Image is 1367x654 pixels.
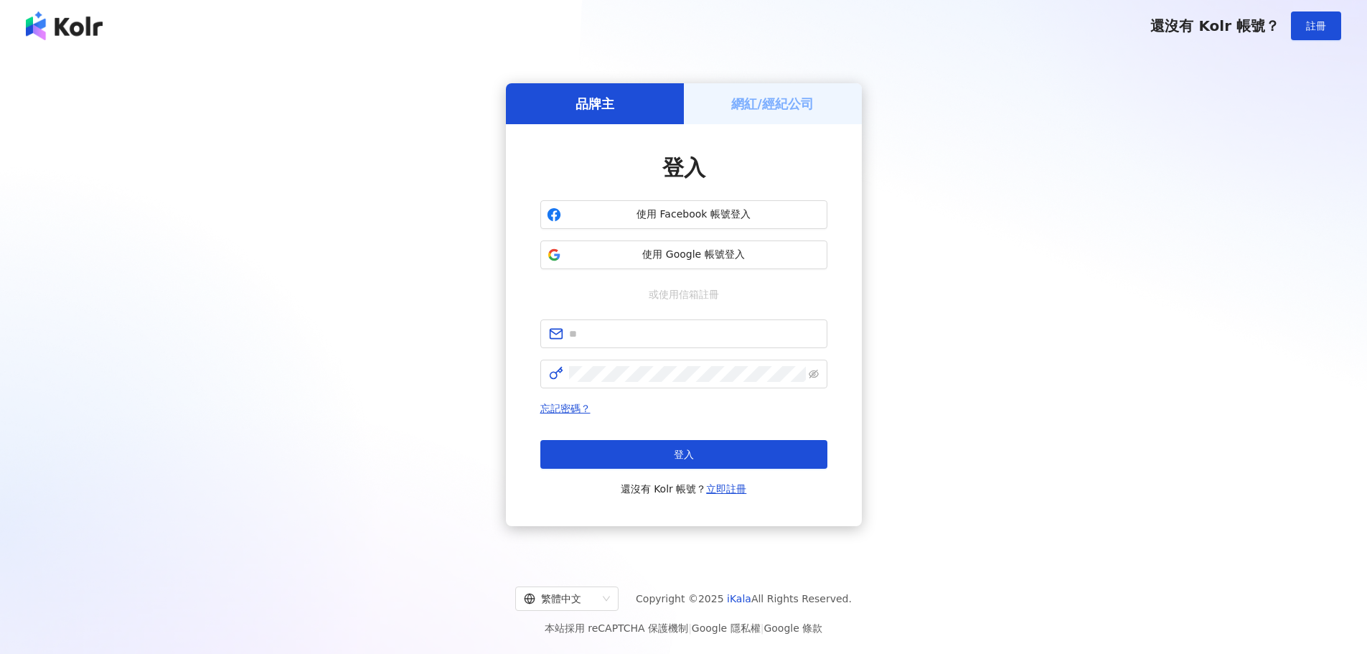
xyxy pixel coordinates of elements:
[545,620,822,637] span: 本站採用 reCAPTCHA 保護機制
[567,248,821,262] span: 使用 Google 帳號登入
[1150,17,1279,34] span: 還沒有 Kolr 帳號？
[674,449,694,460] span: 登入
[576,95,614,113] h5: 品牌主
[1306,20,1326,32] span: 註冊
[636,590,852,607] span: Copyright © 2025 All Rights Reserved.
[567,207,821,222] span: 使用 Facebook 帳號登入
[26,11,103,40] img: logo
[540,240,827,269] button: 使用 Google 帳號登入
[639,286,729,302] span: 或使用信箱註冊
[1291,11,1341,40] button: 註冊
[809,369,819,379] span: eye-invisible
[540,200,827,229] button: 使用 Facebook 帳號登入
[727,593,751,604] a: iKala
[688,622,692,634] span: |
[540,440,827,469] button: 登入
[761,622,764,634] span: |
[524,587,597,610] div: 繁體中文
[731,95,814,113] h5: 網紅/經紀公司
[692,622,761,634] a: Google 隱私權
[540,403,591,414] a: 忘記密碼？
[662,155,705,180] span: 登入
[706,483,746,495] a: 立即註冊
[764,622,822,634] a: Google 條款
[621,480,747,497] span: 還沒有 Kolr 帳號？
